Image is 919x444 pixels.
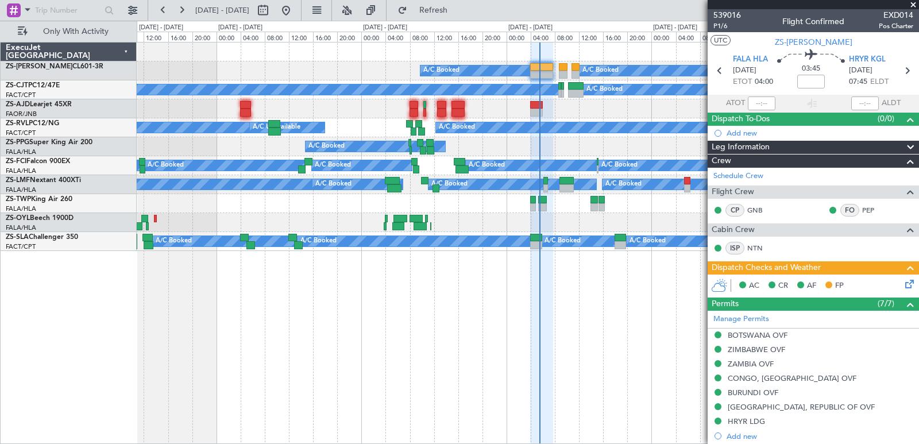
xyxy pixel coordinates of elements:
div: [DATE] - [DATE] [218,23,262,33]
a: ZS-LMFNextant 400XTi [6,177,81,184]
div: CONGO, [GEOGRAPHIC_DATA] OVF [728,373,856,383]
a: FALA/HLA [6,204,36,213]
span: ZS-OYL [6,215,30,222]
div: 04:00 [676,32,700,42]
span: Only With Activity [30,28,121,36]
a: PEP [862,205,888,215]
div: A/C Booked [148,157,184,174]
div: [DATE] - [DATE] [139,23,183,33]
div: Flight Confirmed [782,16,844,28]
div: [DATE] - [DATE] [653,23,697,33]
div: 20:00 [192,32,217,42]
a: ZS-TWPKing Air 260 [6,196,72,203]
div: ZAMBIA OVF [728,359,774,369]
span: Refresh [410,6,458,14]
div: 08:00 [265,32,289,42]
input: --:-- [748,96,775,110]
div: 08:00 [555,32,579,42]
div: A/C Booked [431,176,468,193]
a: ZS-CJTPC12/47E [6,82,60,89]
div: 12:00 [579,32,603,42]
a: FALA/HLA [6,223,36,232]
div: 12:00 [289,32,313,42]
button: Refresh [392,1,461,20]
span: Cabin Crew [712,223,755,237]
div: A/C Unavailable [253,119,300,136]
span: 03:45 [802,63,820,75]
div: FO [840,204,859,217]
span: ZS-FCI [6,158,26,165]
div: 12:00 [434,32,458,42]
div: A/C Booked [469,157,505,174]
span: ZS-SLA [6,234,29,241]
span: ZS-TWP [6,196,31,203]
div: 16:00 [313,32,337,42]
span: FALA HLA [733,54,768,65]
div: Add new [727,431,913,441]
div: 20:00 [627,32,651,42]
div: 04:00 [531,32,555,42]
div: 08:00 [700,32,724,42]
span: [DATE] - [DATE] [195,5,249,16]
a: ZS-SLAChallenger 350 [6,234,78,241]
div: 04:00 [385,32,410,42]
span: ZS-LMF [6,177,30,184]
div: [DATE] - [DATE] [508,23,553,33]
div: CP [725,204,744,217]
div: 16:00 [168,32,192,42]
input: Trip Number [35,2,101,19]
a: FALA/HLA [6,186,36,194]
a: FALA/HLA [6,167,36,175]
div: 12:00 [144,32,168,42]
div: A/C Booked [605,176,642,193]
span: 539016 [713,9,741,21]
span: HRYR KGL [849,54,886,65]
div: A/C Booked [156,233,192,250]
span: Leg Information [712,141,770,154]
span: ATOT [726,98,745,109]
div: HRYR LDG [728,416,765,426]
a: ZS-RVLPC12/NG [6,120,59,127]
div: A/C Booked [630,233,666,250]
span: ZS-[PERSON_NAME] [6,63,72,70]
span: (0/0) [878,113,894,125]
div: Add new [727,128,913,138]
div: 00:00 [361,32,385,42]
a: FAOR/JNB [6,110,37,118]
span: AC [749,280,759,292]
a: GNB [747,205,773,215]
div: BURUNDI OVF [728,388,778,397]
span: Dispatch To-Dos [712,113,770,126]
a: ZS-OYLBeech 1900D [6,215,74,222]
a: FACT/CPT [6,242,36,251]
span: ZS-PPG [6,139,29,146]
a: Manage Permits [713,314,769,325]
div: A/C Booked [308,138,345,155]
span: Permits [712,298,739,311]
span: CR [778,280,788,292]
a: NTN [747,243,773,253]
span: [DATE] [733,65,756,76]
div: A/C Booked [439,119,475,136]
div: 04:00 [241,32,265,42]
a: ZS-[PERSON_NAME]CL601-3R [6,63,103,70]
span: FP [835,280,844,292]
a: Schedule Crew [713,171,763,182]
a: FACT/CPT [6,129,36,137]
div: 16:00 [603,32,627,42]
span: ZS-CJT [6,82,28,89]
span: [DATE] [849,65,872,76]
span: ALDT [882,98,901,109]
a: ZS-AJDLearjet 45XR [6,101,72,108]
div: 16:00 [458,32,482,42]
div: 00:00 [651,32,675,42]
span: 07:45 [849,76,867,88]
a: FACT/CPT [6,91,36,99]
div: 00:00 [217,32,241,42]
div: [GEOGRAPHIC_DATA], REPUBLIC OF OVF [728,402,875,412]
div: ZIMBABWE OVF [728,345,785,354]
button: Only With Activity [13,22,125,41]
button: UTC [711,35,731,45]
div: A/C Booked [300,233,337,250]
div: 00:00 [507,32,531,42]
